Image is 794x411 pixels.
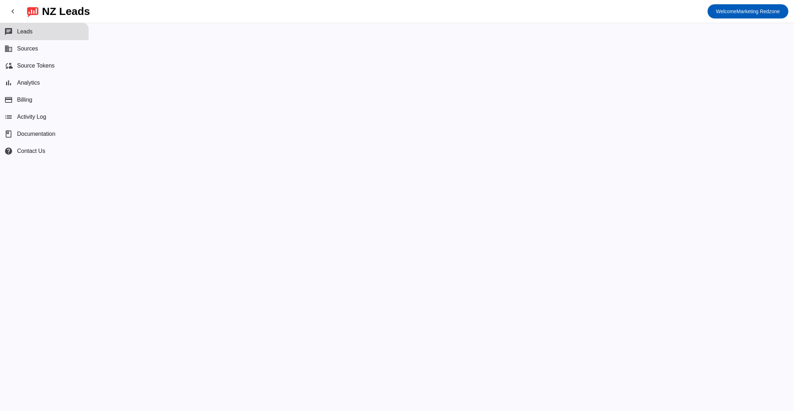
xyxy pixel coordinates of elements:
mat-icon: bar_chart [4,79,13,87]
span: Contact Us [17,148,45,154]
div: NZ Leads [42,6,90,16]
span: Sources [17,46,38,52]
img: logo [27,5,38,17]
span: Source Tokens [17,63,55,69]
mat-icon: list [4,113,13,121]
span: Welcome [716,9,737,14]
span: Marketing Redzone [716,6,780,16]
mat-icon: cloud_sync [4,62,13,70]
span: book [4,130,13,138]
span: Documentation [17,131,55,137]
mat-icon: payment [4,96,13,104]
span: Billing [17,97,32,103]
span: Leads [17,28,33,35]
span: Activity Log [17,114,46,120]
mat-icon: business [4,44,13,53]
mat-icon: chevron_left [9,7,17,16]
button: WelcomeMarketing Redzone [708,4,789,18]
span: Analytics [17,80,40,86]
mat-icon: help [4,147,13,155]
mat-icon: chat [4,27,13,36]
